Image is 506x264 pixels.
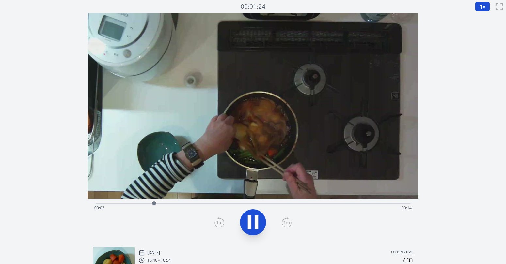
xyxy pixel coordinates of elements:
[402,205,412,211] span: 00:14
[241,2,265,11] a: 00:01:24
[391,250,413,256] p: Cooking time
[402,256,413,263] h2: 7m
[147,250,160,255] p: [DATE]
[94,205,104,211] span: 00:03
[479,3,482,10] span: 1
[147,258,171,263] p: 16:46 - 16:54
[475,2,490,11] button: 1×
